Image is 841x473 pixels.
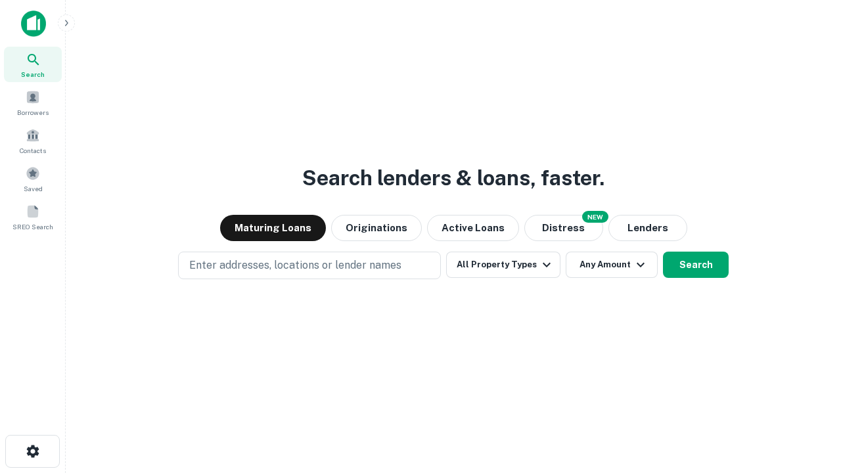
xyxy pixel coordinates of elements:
[21,69,45,79] span: Search
[582,211,608,223] div: NEW
[4,199,62,235] a: SREO Search
[775,368,841,431] iframe: Chat Widget
[12,221,53,232] span: SREO Search
[20,145,46,156] span: Contacts
[566,252,658,278] button: Any Amount
[608,215,687,241] button: Lenders
[446,252,560,278] button: All Property Types
[189,258,401,273] p: Enter addresses, locations or lender names
[427,215,519,241] button: Active Loans
[663,252,729,278] button: Search
[4,123,62,158] a: Contacts
[24,183,43,194] span: Saved
[4,47,62,82] a: Search
[524,215,603,241] button: Search distressed loans with lien and other non-mortgage details.
[21,11,46,37] img: capitalize-icon.png
[17,107,49,118] span: Borrowers
[178,252,441,279] button: Enter addresses, locations or lender names
[331,215,422,241] button: Originations
[4,161,62,196] a: Saved
[220,215,326,241] button: Maturing Loans
[302,162,604,194] h3: Search lenders & loans, faster.
[4,85,62,120] a: Borrowers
